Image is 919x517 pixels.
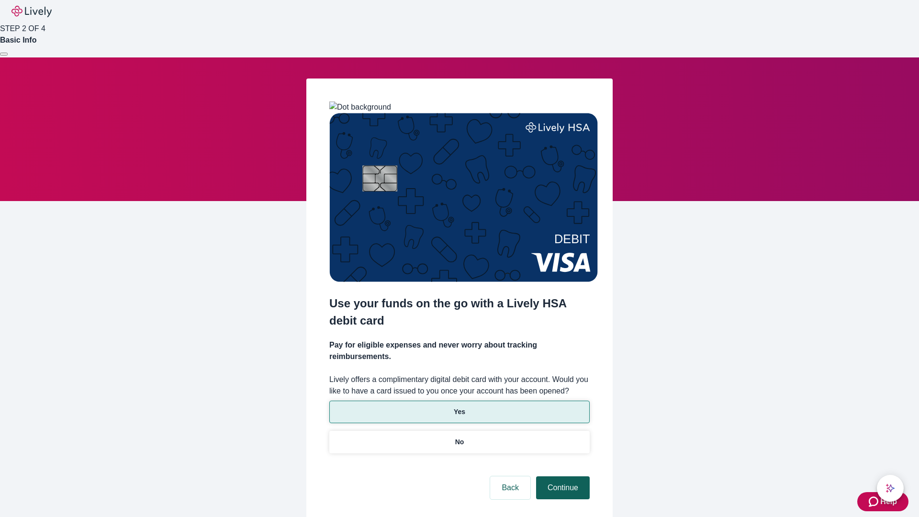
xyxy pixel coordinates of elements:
p: Yes [454,407,465,417]
button: Continue [536,476,590,499]
span: Help [880,496,897,507]
h2: Use your funds on the go with a Lively HSA debit card [329,295,590,329]
svg: Zendesk support icon [869,496,880,507]
p: No [455,437,464,447]
button: Yes [329,401,590,423]
button: No [329,431,590,453]
h4: Pay for eligible expenses and never worry about tracking reimbursements. [329,339,590,362]
img: Dot background [329,101,391,113]
button: chat [877,475,904,502]
button: Back [490,476,530,499]
img: Lively [11,6,52,17]
img: Debit card [329,113,598,282]
svg: Lively AI Assistant [885,483,895,493]
button: Zendesk support iconHelp [857,492,908,511]
label: Lively offers a complimentary digital debit card with your account. Would you like to have a card... [329,374,590,397]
